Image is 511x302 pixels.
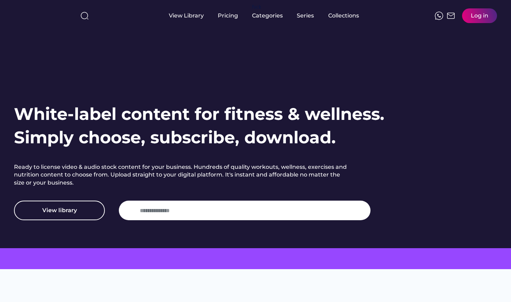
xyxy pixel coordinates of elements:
[252,12,283,20] div: Categories
[169,12,204,20] div: View Library
[14,102,384,149] h1: White-label content for fitness & wellness. Simply choose, subscribe, download.
[14,8,69,22] img: yH5BAEAAAAALAAAAAABAAEAAAIBRAA7
[297,12,314,20] div: Series
[435,12,443,20] img: meteor-icons_whatsapp%20%281%29.svg
[80,12,89,20] img: search-normal%203.svg
[126,206,134,215] img: yH5BAEAAAAALAAAAAABAAEAAAIBRAA7
[447,12,455,20] img: Frame%2051.svg
[14,201,105,220] button: View library
[471,12,488,20] div: Log in
[328,12,359,20] div: Collections
[252,3,261,10] div: fvck
[14,163,350,187] h2: Ready to license video & audio stock content for your business. Hundreds of quality workouts, wel...
[218,12,238,20] div: Pricing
